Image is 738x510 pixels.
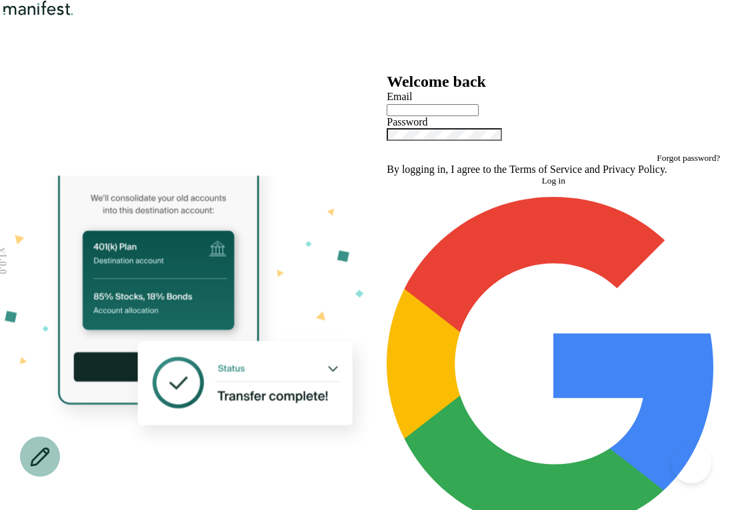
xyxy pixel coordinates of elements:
h2: Welcome back [387,73,720,91]
span: Log in [542,176,565,186]
button: Log in [387,176,720,186]
iframe: Help Scout Beacon - Open [671,443,711,483]
label: Email [387,91,412,102]
button: Forgot password? [657,153,720,164]
p: By logging in, I agree to the and . [387,164,720,176]
label: Password [387,116,427,127]
a: Privacy Policy [603,164,665,175]
a: Terms of Service [509,164,582,175]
